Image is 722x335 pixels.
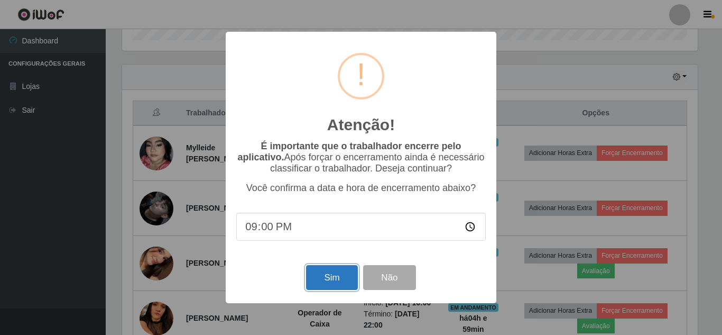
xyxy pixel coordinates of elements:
h2: Atenção! [327,115,395,134]
p: Você confirma a data e hora de encerramento abaixo? [236,183,486,194]
button: Não [363,265,415,290]
b: É importante que o trabalhador encerre pelo aplicativo. [237,141,461,162]
button: Sim [306,265,357,290]
p: Após forçar o encerramento ainda é necessário classificar o trabalhador. Deseja continuar? [236,141,486,174]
